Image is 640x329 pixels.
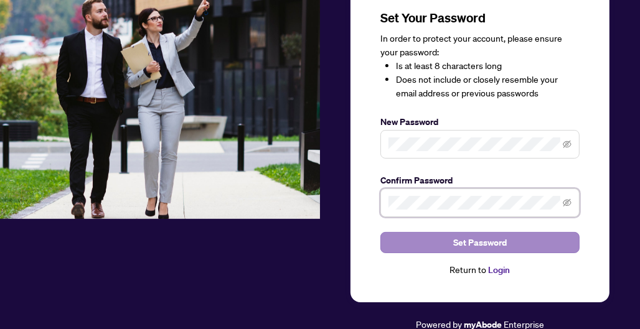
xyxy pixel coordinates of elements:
div: Return to [380,263,580,277]
li: Is at least 8 characters long [396,59,580,73]
label: Confirm Password [380,174,580,187]
a: Login [489,264,511,276]
span: eye-invisible [563,198,572,207]
span: eye-invisible [563,140,572,149]
button: Set Password [380,232,580,253]
li: Does not include or closely resemble your email address or previous passwords [396,73,580,100]
span: Set Password [453,233,507,253]
div: In order to protect your account, please ensure your password: [380,32,580,100]
h3: Set Your Password [380,9,580,27]
label: New Password [380,115,580,129]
